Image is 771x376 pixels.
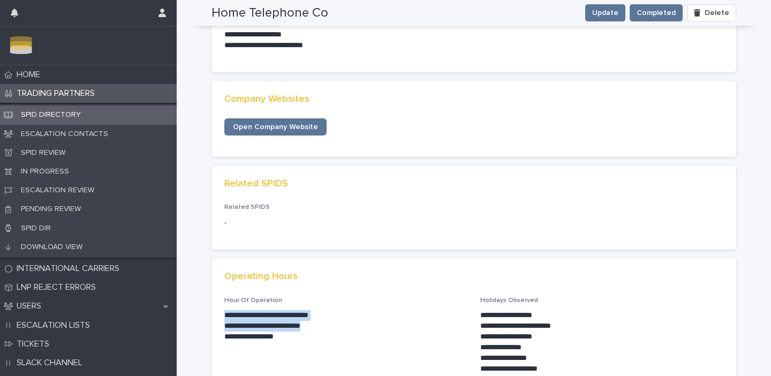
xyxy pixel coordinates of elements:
p: LNP REJECT ERRORS [12,282,104,292]
p: SPID DIR [12,223,59,234]
p: SPID DIRECTORY [12,110,89,120]
button: Completed [630,4,683,21]
span: Delete [705,9,729,17]
p: PENDING REVIEW [12,204,89,214]
p: DOWNLOAD VIEW [12,242,91,252]
p: IN PROGRESS [12,167,78,177]
h2: Operating Hours [224,271,298,283]
p: SLACK CHANNEL [12,358,91,368]
span: Holidays Observed [480,297,538,304]
p: ESCALATION REVIEW [12,185,103,195]
span: Related SPIDS [224,204,270,210]
span: Open Company Website [233,123,318,131]
button: Update [585,4,625,21]
button: Delete [687,4,736,21]
p: SPID REVIEW [12,148,74,158]
span: Completed [637,7,676,18]
p: TICKETS [12,339,58,349]
img: 8jvmU2ehTfO3R9mICSci [9,35,34,56]
span: Update [592,7,618,18]
p: TRADING PARTNERS [12,88,103,99]
p: ESCALATION LISTS [12,320,99,330]
p: ESCALATION CONTACTS [12,129,117,139]
p: USERS [12,301,50,311]
h2: Related SPIDS [224,178,288,190]
h2: Home Telephone Co [211,5,328,21]
p: HOME [12,70,49,80]
span: Hour Of Operation [224,297,282,304]
p: - [224,217,226,229]
h2: Company Websites [224,94,309,106]
a: Open Company Website [224,118,327,136]
p: INTERNATIONAL CARRIERS [12,264,128,274]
